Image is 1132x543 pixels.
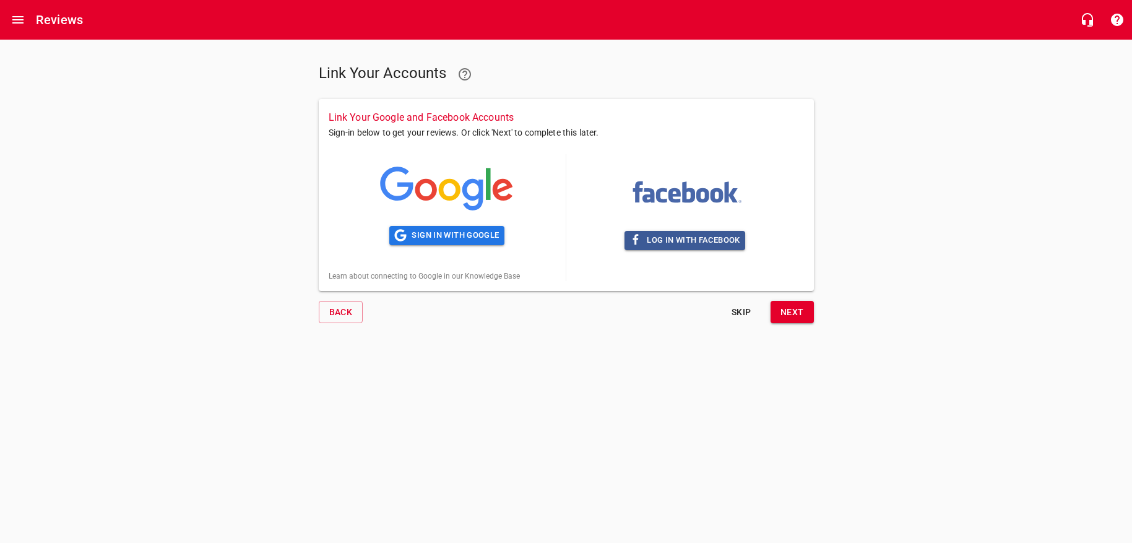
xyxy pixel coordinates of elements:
a: Learn more about connecting Google and Facebook to Reviews [450,59,480,89]
p: Sign-in below to get your reviews. Or click 'Next' to complete this later. [329,126,804,154]
button: Next [771,301,814,324]
span: Next [780,305,804,320]
button: Open drawer [3,5,33,35]
button: Back [319,301,363,324]
h5: Link Your Accounts [319,59,561,89]
button: Log in with Facebook [624,231,745,250]
span: Sign in with Google [394,228,499,243]
span: Back [329,305,353,320]
h6: Reviews [36,10,83,30]
span: Skip [727,305,756,320]
button: Support Portal [1102,5,1132,35]
h6: Link Your Google and Facebook Accounts [329,109,804,126]
button: Skip [722,301,761,324]
a: Learn about connecting to Google in our Knowledge Base [329,272,520,280]
span: Log in with Facebook [629,233,740,248]
button: Live Chat [1073,5,1102,35]
button: Sign in with Google [389,226,504,245]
